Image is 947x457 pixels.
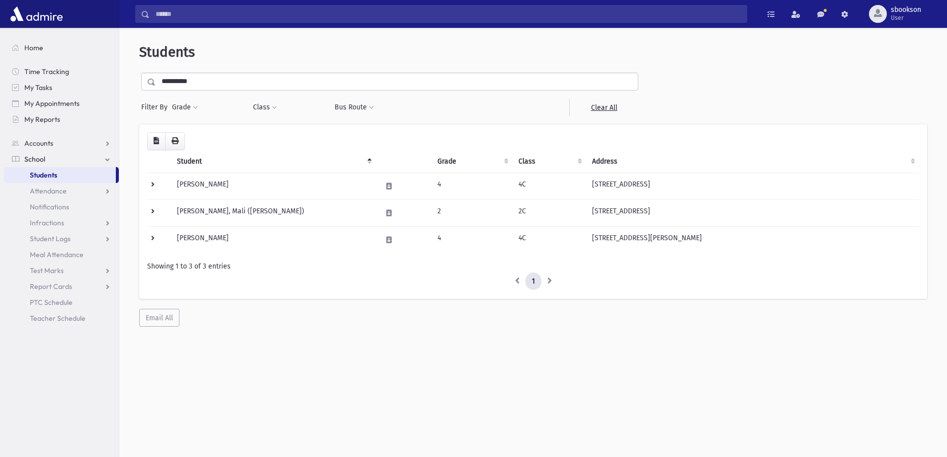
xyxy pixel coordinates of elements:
[431,199,512,226] td: 2
[4,135,119,151] a: Accounts
[4,95,119,111] a: My Appointments
[4,167,116,183] a: Students
[30,250,84,259] span: Meal Attendance
[4,40,119,56] a: Home
[513,173,586,199] td: 4C
[4,231,119,247] a: Student Logs
[4,278,119,294] a: Report Cards
[431,226,512,253] td: 4
[165,132,185,150] button: Print
[586,150,919,173] th: Address: activate to sort column ascending
[24,99,80,108] span: My Appointments
[4,64,119,80] a: Time Tracking
[171,150,376,173] th: Student: activate to sort column descending
[150,5,747,23] input: Search
[334,98,374,116] button: Bus Route
[24,67,69,76] span: Time Tracking
[431,150,512,173] th: Grade: activate to sort column ascending
[172,98,198,116] button: Grade
[4,310,119,326] a: Teacher Schedule
[30,202,69,211] span: Notifications
[30,298,73,307] span: PTC Schedule
[4,263,119,278] a: Test Marks
[30,218,64,227] span: Infractions
[24,83,52,92] span: My Tasks
[525,273,541,290] a: 1
[24,155,45,164] span: School
[24,139,53,148] span: Accounts
[171,173,376,199] td: [PERSON_NAME]
[586,226,919,253] td: [STREET_ADDRESS][PERSON_NAME]
[513,199,586,226] td: 2C
[8,4,65,24] img: AdmirePro
[891,14,921,22] span: User
[141,102,172,112] span: Filter By
[30,314,86,323] span: Teacher Schedule
[586,173,919,199] td: [STREET_ADDRESS]
[24,43,43,52] span: Home
[147,261,919,272] div: Showing 1 to 3 of 3 entries
[30,282,72,291] span: Report Cards
[4,80,119,95] a: My Tasks
[253,98,277,116] button: Class
[891,6,921,14] span: sbookson
[513,226,586,253] td: 4C
[30,186,67,195] span: Attendance
[4,199,119,215] a: Notifications
[586,199,919,226] td: [STREET_ADDRESS]
[171,226,376,253] td: [PERSON_NAME]
[30,266,64,275] span: Test Marks
[513,150,586,173] th: Class: activate to sort column ascending
[4,111,119,127] a: My Reports
[147,132,166,150] button: CSV
[4,247,119,263] a: Meal Attendance
[4,294,119,310] a: PTC Schedule
[24,115,60,124] span: My Reports
[171,199,376,226] td: [PERSON_NAME], Mali ([PERSON_NAME])
[4,183,119,199] a: Attendance
[4,151,119,167] a: School
[569,98,638,116] a: Clear All
[4,215,119,231] a: Infractions
[431,173,512,199] td: 4
[139,44,195,60] span: Students
[30,171,57,180] span: Students
[139,309,179,327] button: Email All
[30,234,71,243] span: Student Logs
